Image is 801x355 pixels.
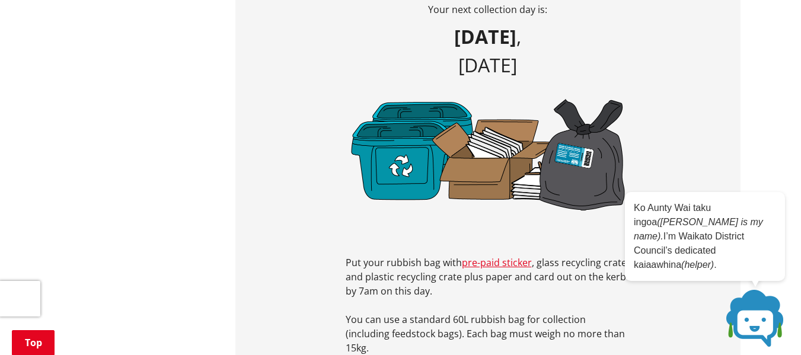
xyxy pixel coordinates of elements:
b: [DATE] [454,24,516,49]
p: , [346,23,630,79]
p: Your next collection day is: [346,2,630,17]
img: plastic-paper-bag-b.png [346,92,630,215]
p: Put your rubbish bag with , glass recycling crate and plastic recycling crate plus paper and card... [346,255,630,298]
p: Ko Aunty Wai taku ingoa I’m Waikato District Council’s dedicated kaiaawhina . [634,201,776,272]
span: [DATE] [458,52,517,78]
p: You can use a standard 60L rubbish bag for collection (including feedstock bags). Each bag must w... [346,312,630,355]
em: (helper) [681,260,714,270]
a: pre-paid sticker [462,256,532,269]
a: Top [12,330,55,355]
em: ([PERSON_NAME] is my name). [634,217,763,241]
